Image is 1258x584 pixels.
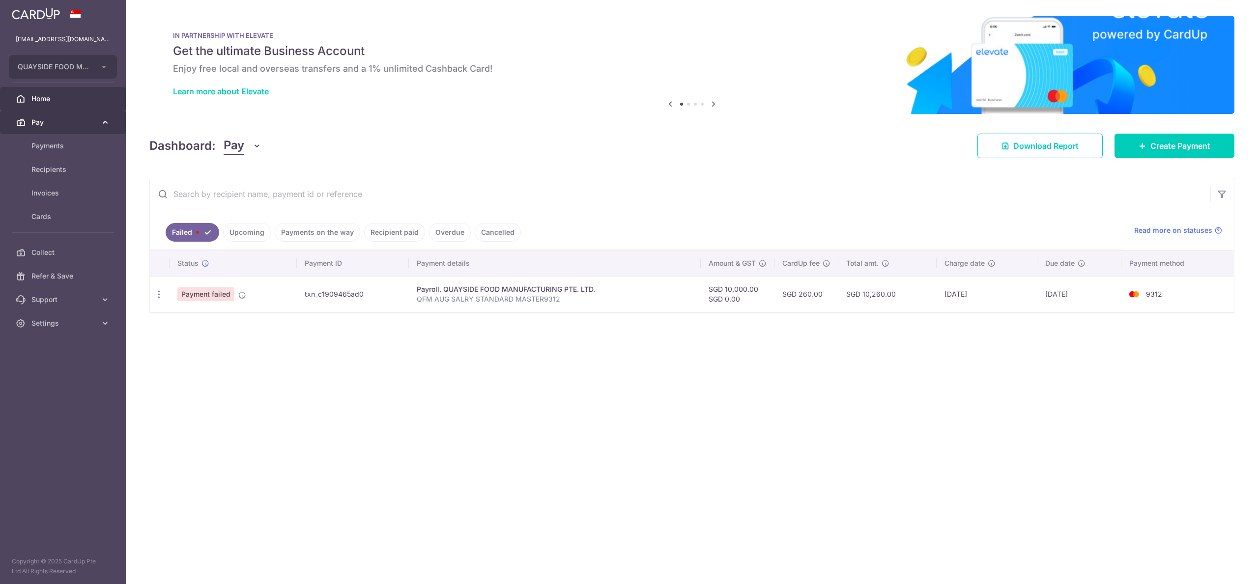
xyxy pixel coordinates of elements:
[31,212,96,222] span: Cards
[297,250,409,276] th: Payment ID
[417,284,693,294] div: Payroll. QUAYSIDE FOOD MANUFACTURING PTE. LTD.
[31,318,96,328] span: Settings
[31,165,96,174] span: Recipients
[701,276,774,312] td: SGD 10,000.00 SGD 0.00
[16,34,110,44] p: [EMAIL_ADDRESS][DOMAIN_NAME]
[149,137,216,155] h4: Dashboard:
[1037,276,1121,312] td: [DATE]
[1115,134,1234,158] a: Create Payment
[31,141,96,151] span: Payments
[275,223,360,242] a: Payments on the way
[1013,140,1079,152] span: Download Report
[1146,290,1162,298] span: 9312
[1121,250,1234,276] th: Payment method
[846,258,879,268] span: Total amt.
[224,137,261,155] button: Pay
[977,134,1103,158] a: Download Report
[173,63,1211,75] h6: Enjoy free local and overseas transfers and a 1% unlimited Cashback Card!
[12,8,60,20] img: CardUp
[173,86,269,96] a: Learn more about Elevate
[224,137,244,155] span: Pay
[177,258,199,268] span: Status
[944,258,985,268] span: Charge date
[31,271,96,281] span: Refer & Save
[709,258,756,268] span: Amount & GST
[297,276,409,312] td: txn_c1909465ad0
[1134,225,1212,235] span: Read more on statuses
[429,223,471,242] a: Overdue
[1045,258,1075,268] span: Due date
[9,55,117,79] button: QUAYSIDE FOOD MANUFACTURING PTE. LTD.
[173,31,1211,39] p: IN PARTNERSHIP WITH ELEVATE
[1124,288,1144,300] img: Bank Card
[782,258,820,268] span: CardUp fee
[364,223,425,242] a: Recipient paid
[149,16,1234,114] img: Renovation banner
[409,250,701,276] th: Payment details
[31,295,96,305] span: Support
[774,276,838,312] td: SGD 260.00
[166,223,219,242] a: Failed
[475,223,521,242] a: Cancelled
[31,94,96,104] span: Home
[937,276,1037,312] td: [DATE]
[31,188,96,198] span: Invoices
[31,248,96,257] span: Collect
[1150,140,1210,152] span: Create Payment
[223,223,271,242] a: Upcoming
[31,117,96,127] span: Pay
[150,178,1210,210] input: Search by recipient name, payment id or reference
[1134,225,1222,235] a: Read more on statuses
[417,294,693,304] p: QFM AUG SALRY STANDARD MASTER9312
[173,43,1211,59] h5: Get the ultimate Business Account
[18,62,90,72] span: QUAYSIDE FOOD MANUFACTURING PTE. LTD.
[838,276,937,312] td: SGD 10,260.00
[177,287,234,301] span: Payment failed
